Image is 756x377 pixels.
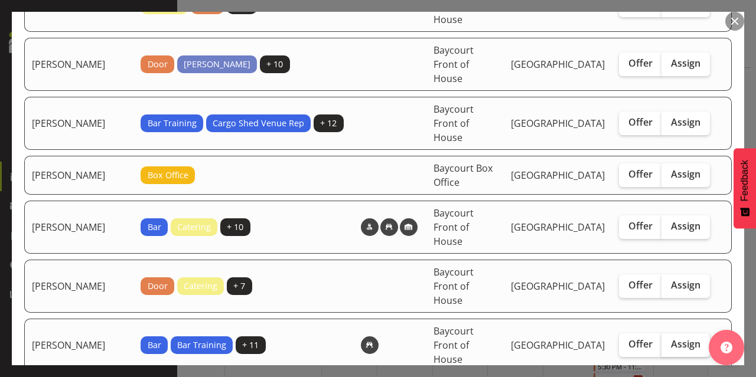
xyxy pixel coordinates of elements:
img: help-xxl-2.png [721,342,732,353]
span: Offer [628,116,653,128]
span: + 10 [227,221,243,234]
span: Door [148,58,168,71]
span: [GEOGRAPHIC_DATA] [511,58,605,71]
span: + 12 [320,117,337,130]
span: + 10 [266,58,283,71]
td: [PERSON_NAME] [24,319,133,372]
span: Assign [671,116,700,128]
td: [PERSON_NAME] [24,260,133,313]
span: + 7 [233,280,245,293]
span: [GEOGRAPHIC_DATA] [511,280,605,293]
span: Assign [671,168,700,180]
span: Box Office [148,169,188,182]
span: Baycourt Front of House [434,206,474,248]
span: Baycourt Front of House [434,44,474,85]
span: Assign [671,57,700,69]
span: [PERSON_NAME] [184,58,250,71]
span: Assign [671,279,700,291]
span: Bar Training [177,339,226,352]
span: Baycourt Front of House [434,324,474,366]
span: Assign [671,338,700,350]
td: [PERSON_NAME] [24,156,133,195]
span: Baycourt Box Office [434,162,493,189]
span: Door [148,280,168,293]
span: Catering [184,280,217,293]
span: Assign [671,220,700,232]
span: Offer [628,220,653,232]
span: Offer [628,338,653,350]
span: Bar Training [148,117,197,130]
span: Catering [177,221,211,234]
span: Bar [148,339,161,352]
span: Baycourt Front of House [434,103,474,144]
span: [GEOGRAPHIC_DATA] [511,339,605,352]
span: Bar [148,221,161,234]
button: Feedback - Show survey [734,148,756,228]
span: + 11 [242,339,259,352]
td: [PERSON_NAME] [24,97,133,150]
span: Baycourt Front of House [434,265,474,307]
span: Offer [628,57,653,69]
span: [GEOGRAPHIC_DATA] [511,169,605,182]
span: Offer [628,279,653,291]
span: Feedback [739,160,750,201]
span: Cargo Shed Venue Rep [213,117,304,130]
span: [GEOGRAPHIC_DATA] [511,221,605,234]
span: Offer [628,168,653,180]
td: [PERSON_NAME] [24,201,133,254]
td: [PERSON_NAME] [24,38,133,91]
span: [GEOGRAPHIC_DATA] [511,117,605,130]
